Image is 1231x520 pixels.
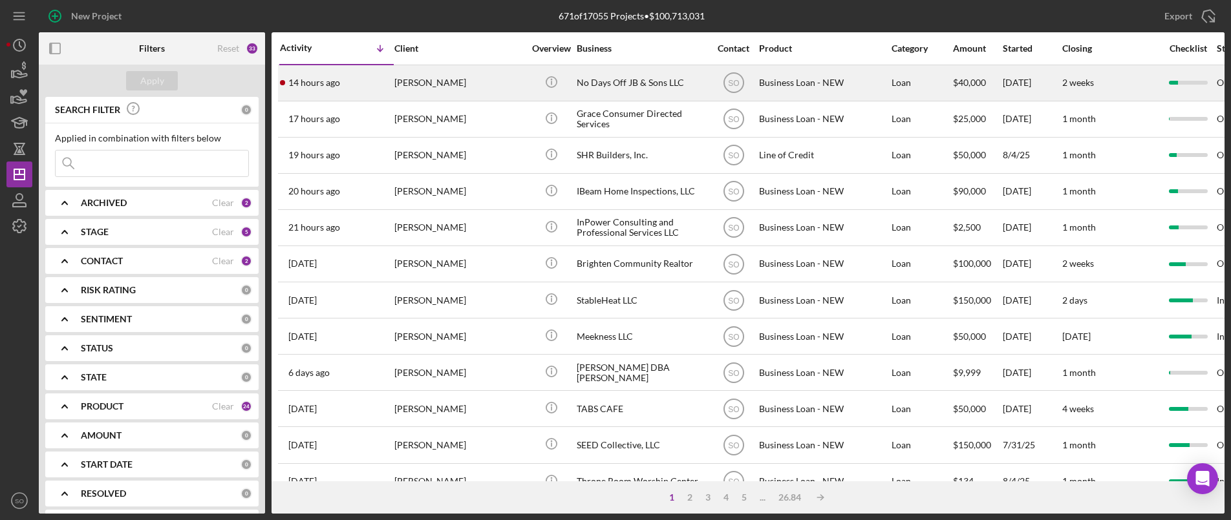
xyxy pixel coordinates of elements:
[288,78,340,88] time: 2025-08-13 23:16
[288,222,340,233] time: 2025-08-13 16:17
[953,211,1001,245] div: $2,500
[1062,222,1096,233] time: 1 month
[394,66,524,100] div: [PERSON_NAME]
[759,283,888,317] div: Business Loan - NEW
[759,464,888,499] div: Business Loan - NEW
[1062,475,1096,486] time: 1 month
[81,285,136,295] b: RISK RATING
[577,319,706,353] div: Meekness LLC
[717,492,735,503] div: 4
[759,247,888,281] div: Business Loan - NEW
[212,227,234,237] div: Clear
[394,247,524,281] div: [PERSON_NAME]
[1151,3,1225,29] button: Export
[953,138,1001,172] div: $50,000
[288,258,317,269] time: 2025-08-11 18:59
[728,187,739,196] text: SO
[140,71,164,90] div: Apply
[1003,283,1061,317] div: [DATE]
[953,464,1001,499] div: $134
[1003,464,1061,499] div: 8/4/25
[1003,428,1061,462] div: 7/31/25
[892,102,952,136] div: Loan
[953,174,1001,209] div: $90,000
[394,464,524,499] div: [PERSON_NAME]
[139,43,165,54] b: Filters
[759,43,888,54] div: Product
[759,211,888,245] div: Business Loan - NEW
[1003,174,1061,209] div: [DATE]
[728,296,739,305] text: SO
[892,211,952,245] div: Loan
[953,102,1001,136] div: $25,000
[212,256,234,266] div: Clear
[735,492,753,503] div: 5
[288,295,317,306] time: 2025-08-11 05:55
[55,133,249,143] div: Applied in combination with filters below
[892,319,952,353] div: Loan
[55,105,120,115] b: SEARCH FILTER
[241,488,252,499] div: 0
[577,102,706,136] div: Grace Consumer Directed Services
[288,114,340,124] time: 2025-08-13 21:02
[288,404,317,414] time: 2025-08-07 18:39
[288,186,340,196] time: 2025-08-13 17:41
[772,492,808,503] div: 26.84
[759,66,888,100] div: Business Loan - NEW
[892,174,952,209] div: Loan
[241,313,252,325] div: 0
[892,355,952,390] div: Loan
[394,319,524,353] div: [PERSON_NAME]
[1003,247,1061,281] div: [DATE]
[394,138,524,172] div: [PERSON_NAME]
[241,400,252,412] div: 24
[728,441,739,450] text: SO
[953,428,1001,462] div: $150,000
[577,428,706,462] div: SEED Collective, LLC
[759,391,888,426] div: Business Loan - NEW
[577,66,706,100] div: No Days Off JB & Sons LLC
[953,355,1001,390] div: $9,999
[892,138,952,172] div: Loan
[1062,43,1159,54] div: Closing
[1062,331,1091,342] time: [DATE]
[953,319,1001,353] div: $50,000
[728,151,739,160] text: SO
[394,211,524,245] div: [PERSON_NAME]
[1003,66,1061,100] div: [DATE]
[759,138,888,172] div: Line of Credit
[81,227,109,237] b: STAGE
[1003,355,1061,390] div: [DATE]
[81,459,133,470] b: START DATE
[241,104,252,116] div: 0
[1062,113,1096,124] time: 1 month
[246,42,259,55] div: 33
[753,492,772,503] div: ...
[953,247,1001,281] div: $100,000
[1062,367,1096,378] time: 1 month
[81,401,123,411] b: PRODUCT
[288,476,317,486] time: 2025-08-06 18:46
[1003,43,1061,54] div: Started
[728,368,739,377] text: SO
[394,43,524,54] div: Client
[1161,43,1215,54] div: Checklist
[71,3,122,29] div: New Project
[394,283,524,317] div: [PERSON_NAME]
[577,391,706,426] div: TABS CAFE
[559,11,705,21] div: 671 of 17055 Projects • $100,713,031
[394,102,524,136] div: [PERSON_NAME]
[394,174,524,209] div: [PERSON_NAME]
[759,428,888,462] div: Business Loan - NEW
[663,492,681,503] div: 1
[81,372,107,382] b: STATE
[394,391,524,426] div: [PERSON_NAME]
[241,197,252,209] div: 2
[728,332,739,341] text: SO
[577,247,706,281] div: Brighten Community Realtor
[1164,3,1192,29] div: Export
[394,428,524,462] div: [PERSON_NAME]
[577,355,706,390] div: [PERSON_NAME] DBA [PERSON_NAME]
[81,343,113,353] b: STATUS
[241,371,252,383] div: 0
